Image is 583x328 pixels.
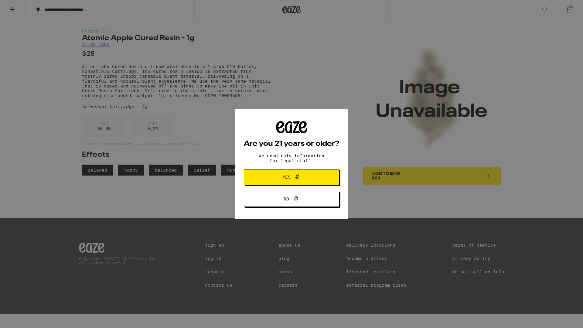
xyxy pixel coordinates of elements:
[282,175,291,179] span: Yes
[244,169,339,185] button: Yes
[254,153,329,163] p: We need this information for legal stuff.
[244,191,339,207] button: No
[284,197,289,201] span: No
[244,140,339,148] h2: Are you 21 years or older?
